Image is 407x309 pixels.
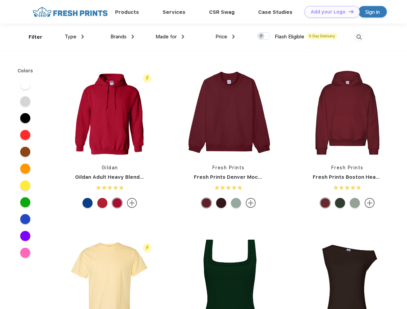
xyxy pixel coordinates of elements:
span: Made for [156,34,177,40]
img: dropdown.png [232,35,235,39]
img: dropdown.png [81,35,84,39]
a: Fresh Prints [331,165,364,170]
div: Colors [12,67,38,74]
a: Fresh Prints [212,165,245,170]
img: func=resize&h=266 [65,68,155,158]
img: more.svg [246,198,256,208]
div: Sign in [365,8,380,16]
span: Flash Eligible [275,34,304,40]
div: Red [97,198,107,208]
div: Forest Green [335,198,345,208]
span: Type [65,34,76,40]
div: Crimson Red [201,198,211,208]
a: Sign in [358,6,387,18]
a: Gildan [102,165,118,170]
div: Burgundy [216,198,226,208]
span: Price [215,34,227,40]
img: flash_active_toggle.svg [143,74,152,83]
img: fo%20logo%202.webp [31,6,110,18]
img: dropdown.png [182,35,184,39]
span: Brands [110,34,127,40]
span: 5 Day Delivery [307,33,337,39]
a: Fresh Prints Denver Mock Neck Heavyweight Sweatshirt [194,174,340,180]
div: Crimson Red [320,198,330,208]
img: func=resize&h=266 [303,68,392,158]
a: Gildan Adult Heavy Blend 8 Oz. 50/50 Hooded Sweatshirt [75,174,222,180]
div: Sage Green [350,198,360,208]
img: func=resize&h=266 [184,68,273,158]
img: dropdown.png [132,35,134,39]
img: more.svg [365,198,375,208]
a: Products [115,9,139,15]
div: Add your Logo [311,9,345,15]
div: Cherry Red [112,198,122,208]
img: DT [349,10,353,13]
img: flash_active_toggle.svg [143,243,152,252]
div: Filter [29,33,42,41]
div: Royal [82,198,93,208]
div: Sage Green [231,198,241,208]
img: more.svg [127,198,137,208]
img: desktop_search.svg [353,32,365,43]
